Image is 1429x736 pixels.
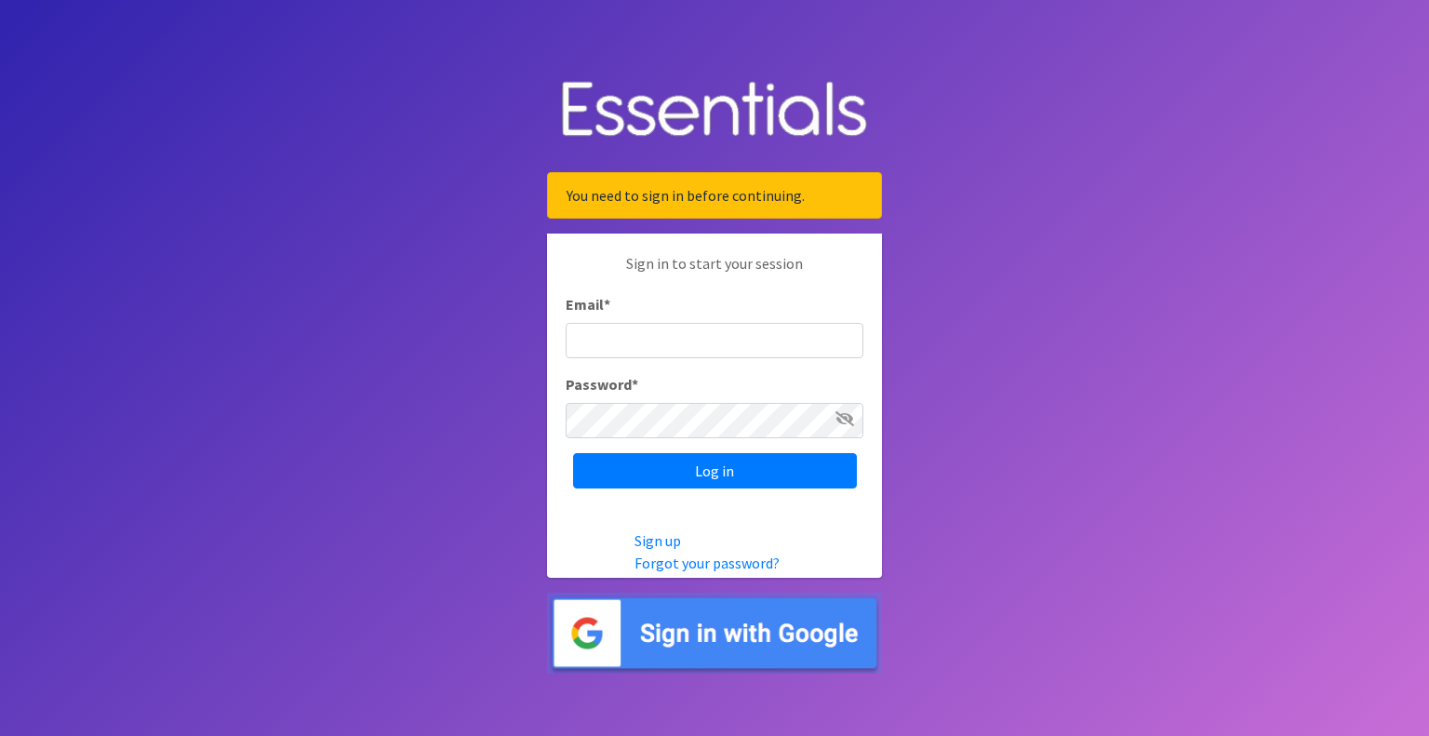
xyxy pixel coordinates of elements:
img: Human Essentials [547,62,882,158]
img: Sign in with Google [547,593,882,674]
label: Password [566,373,638,395]
a: Forgot your password? [634,554,780,572]
div: You need to sign in before continuing. [547,172,882,219]
p: Sign in to start your session [566,252,863,293]
input: Log in [573,453,857,488]
label: Email [566,293,610,315]
abbr: required [632,375,638,394]
abbr: required [604,295,610,314]
a: Sign up [634,531,681,550]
